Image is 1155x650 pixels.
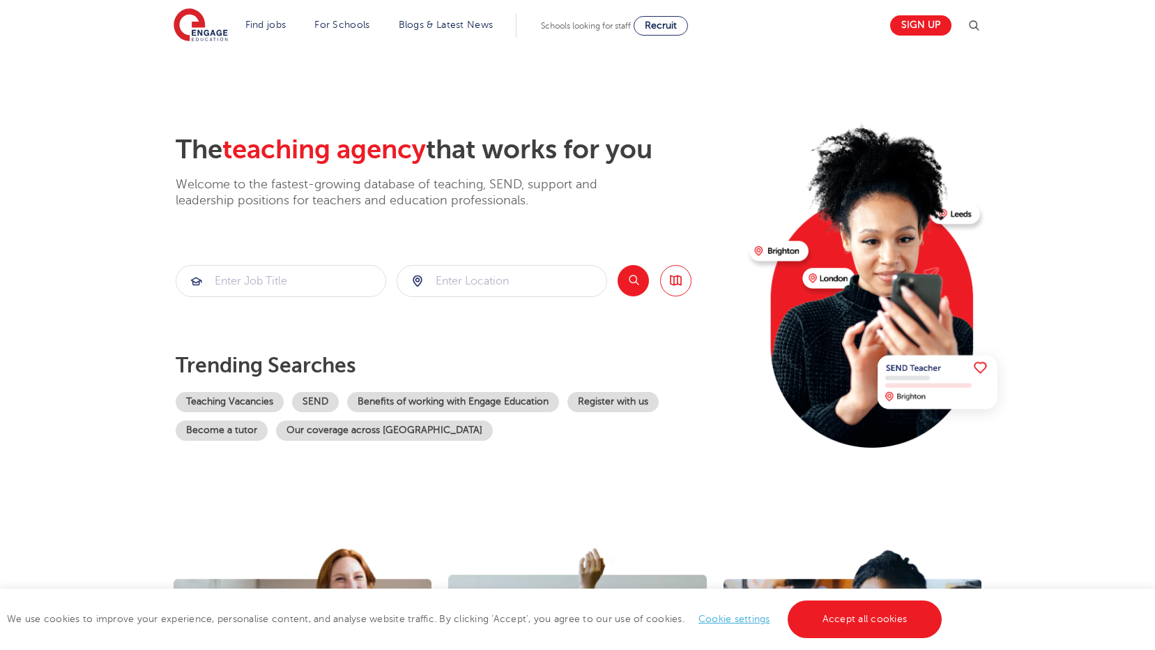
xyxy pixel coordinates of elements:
a: Benefits of working with Engage Education [347,392,559,412]
span: teaching agency [222,135,426,165]
p: Trending searches [176,353,738,378]
a: Teaching Vacancies [176,392,284,412]
a: For Schools [314,20,369,30]
a: SEND [292,392,339,412]
a: Sign up [890,15,951,36]
a: Recruit [634,16,688,36]
span: Schools looking for staff [541,21,631,31]
a: Register with us [567,392,659,412]
div: Submit [397,265,607,297]
span: We use cookies to improve your experience, personalise content, and analyse website traffic. By c... [7,614,945,624]
img: Engage Education [174,8,228,43]
a: Find jobs [245,20,286,30]
input: Submit [176,266,385,296]
p: Welcome to the fastest-growing database of teaching, SEND, support and leadership positions for t... [176,176,636,209]
a: Blogs & Latest News [399,20,494,30]
div: Submit [176,265,386,297]
a: Accept all cookies [788,600,942,638]
a: Cookie settings [698,614,770,624]
button: Search [618,265,649,296]
a: Become a tutor [176,421,268,441]
a: Our coverage across [GEOGRAPHIC_DATA] [276,421,493,441]
span: Recruit [645,20,677,31]
h2: The that works for you [176,134,738,166]
input: Submit [397,266,606,296]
